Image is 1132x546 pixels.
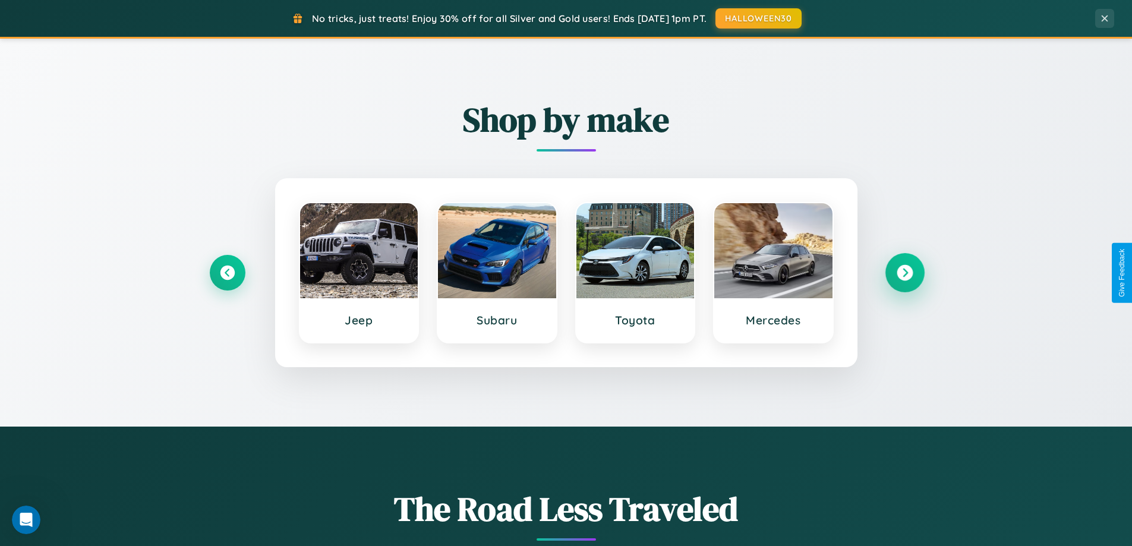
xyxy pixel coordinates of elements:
button: HALLOWEEN30 [715,8,802,29]
h3: Subaru [450,313,544,327]
h2: Shop by make [210,97,923,143]
iframe: Intercom live chat [12,506,40,534]
h1: The Road Less Traveled [210,486,923,532]
h3: Toyota [588,313,683,327]
div: Give Feedback [1118,249,1126,297]
h3: Mercedes [726,313,821,327]
span: No tricks, just treats! Enjoy 30% off for all Silver and Gold users! Ends [DATE] 1pm PT. [312,12,707,24]
h3: Jeep [312,313,406,327]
